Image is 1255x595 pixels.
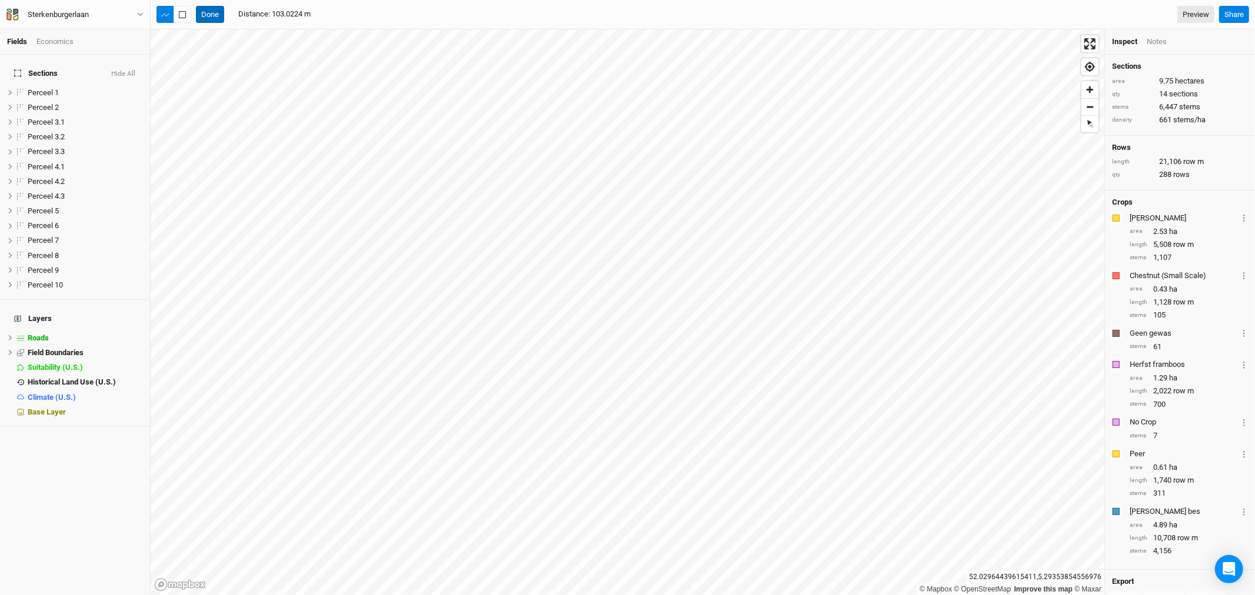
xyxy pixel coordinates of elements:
[1169,226,1177,237] span: ha
[28,363,83,372] span: Suitability (U.S.)
[1130,310,1248,320] div: 105
[28,363,143,372] div: Suitability (U.S.)
[154,578,206,591] a: Mapbox logo
[1219,6,1249,24] button: Share
[1130,521,1147,530] div: area
[28,236,143,245] div: Perceel 7
[1112,156,1248,167] div: 21,106
[1112,198,1133,207] h4: Crops
[1081,81,1098,98] button: Zoom in
[28,251,143,260] div: Perceel 8
[1173,297,1194,307] span: row m
[1112,77,1153,86] div: area
[1112,36,1137,47] div: Inspect
[1130,417,1238,427] div: No Crop
[1240,447,1248,460] button: Crop Usage
[28,88,59,97] span: Perceel 1
[1130,298,1147,307] div: length
[1169,284,1177,295] span: ha
[28,103,59,112] span: Perceel 2
[1130,547,1147,556] div: stems
[1130,387,1147,396] div: length
[238,9,311,19] div: Distance : 103.0224 m
[28,393,76,402] span: Climate (U.S.)
[28,348,143,357] div: Field Boundaries
[28,88,143,98] div: Perceel 1
[28,132,65,141] span: Perceel 3.2
[28,147,143,156] div: Perceel 3.3
[28,162,143,172] div: Perceel 4.1
[1130,311,1147,320] div: stems
[1130,253,1147,262] div: stems
[1240,269,1248,282] button: Crop Usage
[28,333,49,342] span: Roads
[28,221,143,230] div: Perceel 6
[966,571,1104,583] div: 52.02964439615411 , 5.29353854556976
[1014,585,1073,593] a: Improve this map
[1215,555,1243,583] div: Open Intercom Messenger
[1130,506,1238,517] div: Zwart bes
[28,9,89,21] div: Sterkenburgerlaan
[1173,239,1194,250] span: row m
[1078,112,1102,135] span: Reset bearing to north
[1112,577,1248,586] h4: Export
[1130,240,1147,249] div: length
[1081,98,1098,115] button: Zoom out
[1240,504,1248,518] button: Crop Usage
[28,333,143,343] div: Roads
[1112,103,1153,112] div: stems
[6,8,144,21] button: Sterkenburgerlaan
[1169,462,1177,473] span: ha
[28,407,143,417] div: Base Layer
[1081,35,1098,52] button: Enter fullscreen
[28,177,143,186] div: Perceel 4.2
[1173,386,1194,396] span: row m
[1130,449,1238,459] div: Peer
[1112,90,1153,99] div: qty
[111,70,136,78] button: Hide All
[1179,102,1200,112] span: stems
[28,280,143,290] div: Perceel 10
[1130,239,1248,250] div: 5,508
[1173,475,1194,486] span: row m
[28,132,143,142] div: Perceel 3.2
[1147,36,1167,47] div: Notes
[1240,211,1248,225] button: Crop Usage
[7,307,143,330] h4: Layers
[28,162,65,171] span: Perceel 4.1
[1169,520,1177,530] span: ha
[28,348,84,357] span: Field Boundaries
[14,69,58,78] span: Sections
[1130,227,1147,236] div: area
[1240,326,1248,340] button: Crop Usage
[151,29,1104,595] canvas: Map
[1130,534,1147,543] div: length
[1130,342,1147,351] div: stems
[1130,328,1238,339] div: Geen gewas
[1130,284,1248,295] div: 0.43
[196,6,224,24] button: Done
[1130,520,1248,530] div: 4.89
[1074,585,1101,593] a: Maxar
[1112,116,1153,125] div: density
[1112,62,1248,71] h4: Sections
[1112,115,1248,125] div: 661
[1177,6,1214,24] a: Preview
[1130,399,1248,410] div: 700
[1130,546,1248,556] div: 4,156
[1130,285,1147,293] div: area
[1130,463,1147,472] div: area
[1240,416,1248,429] button: Crop Usage
[1169,89,1198,99] span: sections
[1169,373,1177,383] span: ha
[1130,489,1147,498] div: stems
[1112,171,1153,179] div: qty
[28,118,143,127] div: Perceel 3.1
[28,280,63,289] span: Perceel 10
[1112,169,1248,180] div: 288
[28,377,116,386] span: Historical Land Use (U.S.)
[1173,115,1206,125] span: stems/ha
[1177,533,1198,543] span: row m
[1130,533,1248,543] div: 10,708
